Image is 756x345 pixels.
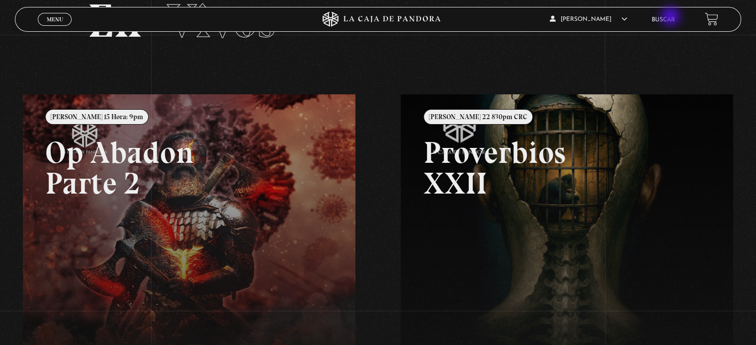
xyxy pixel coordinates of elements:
[43,25,67,32] span: Cerrar
[550,16,627,22] span: [PERSON_NAME]
[705,12,718,26] a: View your shopping cart
[652,17,675,23] a: Buscar
[47,16,63,22] span: Menu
